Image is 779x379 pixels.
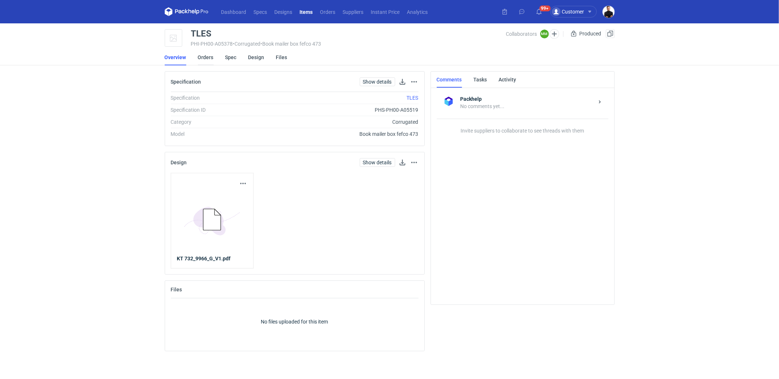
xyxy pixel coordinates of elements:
[218,7,250,16] a: Dashboard
[506,31,537,37] span: Collaborators
[437,72,462,88] a: Comments
[171,106,270,114] div: Specification ID
[171,130,270,138] div: Model
[398,158,407,167] button: Download design
[225,49,237,65] a: Spec
[165,7,209,16] svg: Packhelp Pro
[250,7,271,16] a: Specs
[270,118,419,126] div: Corrugated
[165,49,186,65] a: Overview
[606,29,615,38] button: Duplicate Item
[171,118,270,126] div: Category
[198,49,214,65] a: Orders
[177,256,230,262] strong: KT 732_9966_G_V1.pdf
[171,94,270,102] div: Specification
[191,29,212,38] div: TLES
[603,6,615,18] img: Tomasz Kubiak
[540,30,549,38] figcaption: MM
[360,77,395,86] a: Show details
[171,287,182,292] h2: Files
[261,318,328,325] p: No files uploaded for this item
[238,179,247,188] button: Actions
[549,29,559,39] button: Edit collaborators
[296,7,317,16] a: Items
[552,7,584,16] div: Customer
[191,41,506,47] div: PHI-PH00-A05378
[248,49,264,65] a: Design
[406,95,418,101] a: TLES
[233,41,261,47] span: • Corrugated
[171,160,187,165] h2: Design
[360,158,395,167] a: Show details
[410,77,419,86] button: Actions
[550,6,603,18] button: Customer
[410,158,419,167] button: Actions
[404,7,432,16] a: Analytics
[171,79,201,85] h2: Specification
[270,130,419,138] div: Book mailer box fefco 473
[461,103,594,110] div: No comments yet...
[443,95,455,107] img: Packhelp
[317,7,339,16] a: Orders
[569,29,603,38] div: Produced
[367,7,404,16] a: Instant Price
[276,49,287,65] a: Files
[398,77,407,86] button: Download specification
[271,7,296,16] a: Designs
[499,72,516,88] a: Activity
[270,106,419,114] div: PHS-PH00-A05519
[533,6,545,18] button: 99+
[437,119,608,134] p: Invite suppliers to collaborate to see threads with them
[339,7,367,16] a: Suppliers
[461,95,594,103] strong: Packhelp
[474,72,487,88] a: Tasks
[261,41,321,47] span: • Book mailer box fefco 473
[177,255,247,263] a: KT 732_9966_G_V1.pdf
